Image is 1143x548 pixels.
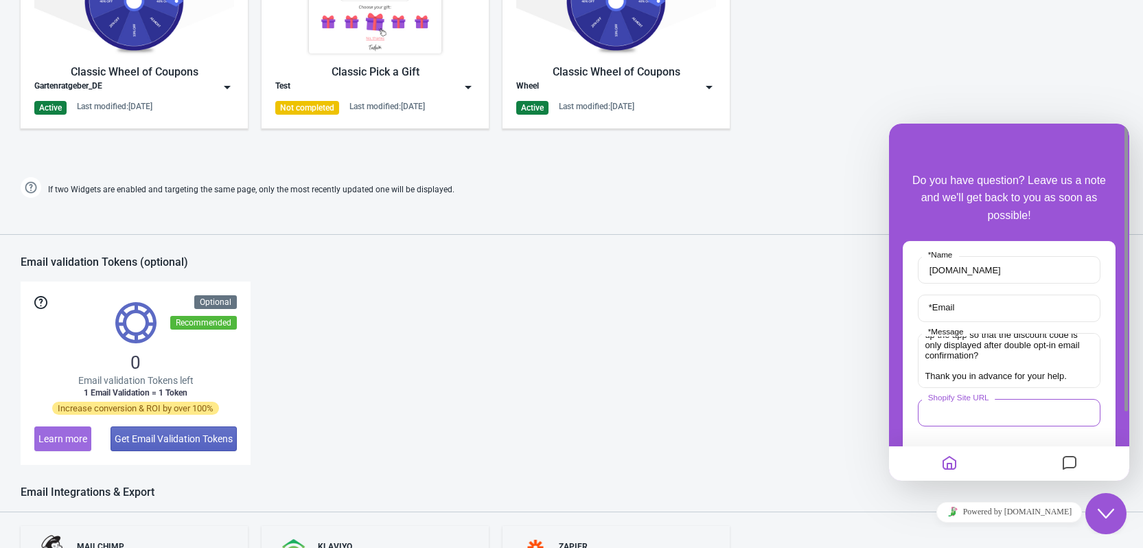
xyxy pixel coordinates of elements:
div: Gartenratgeber_DE [34,80,102,94]
img: dropdown.png [702,80,716,94]
iframe: chat widget [889,124,1129,481]
img: dropdown.png [220,80,234,94]
div: Not completed [275,101,339,115]
span: If two Widgets are enabled and targeting the same page, only the most recently updated one will b... [48,179,454,201]
div: Classic Pick a Gift [275,64,475,80]
div: Last modified: [DATE] [349,101,425,112]
div: Recommended [170,316,237,330]
div: Last modified: [DATE] [77,101,152,112]
div: Classic Wheel of Coupons [34,64,234,80]
span: 1 Email Validation = 1 Token [84,387,187,398]
span: 0 [130,352,141,374]
div: Active [516,101,549,115]
div: Last modified: [DATE] [559,101,634,112]
div: Active [34,101,67,115]
button: Get Email Validation Tokens [111,426,237,451]
div: Optional [194,295,237,309]
img: dropdown.png [461,80,475,94]
span: Get Email Validation Tokens [115,433,233,444]
div: Classic Wheel of Coupons [516,64,716,80]
button: Learn more [34,426,91,451]
span: Email validation Tokens left [78,374,194,387]
img: help.png [21,177,41,198]
iframe: chat widget [889,496,1129,527]
span: Increase conversion & ROI by over 100% [52,402,219,415]
img: tokens.svg [115,302,157,343]
span: Learn more [38,433,87,444]
iframe: chat widget [1085,493,1129,534]
div: Test [275,80,290,94]
div: Wheel [516,80,539,94]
